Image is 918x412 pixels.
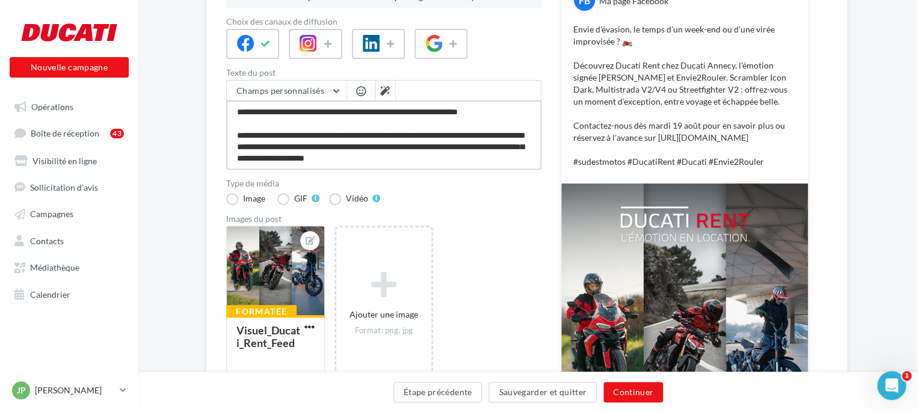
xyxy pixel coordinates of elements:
p: [PERSON_NAME] [35,384,115,396]
span: Médiathèque [30,262,79,272]
a: Opérations [7,95,131,117]
iframe: Intercom live chat [877,371,906,400]
div: Image [243,194,265,203]
div: Vidéo [346,194,368,203]
button: Continuer [603,382,663,402]
span: Champs personnalisés [236,85,324,96]
span: Boîte de réception [31,128,99,138]
a: Boîte de réception43 [7,121,131,144]
div: Visuel_Ducati_Rent_Feed [236,324,300,349]
label: Texte du post [226,69,541,77]
a: JP [PERSON_NAME] [10,379,129,402]
span: 1 [902,371,911,381]
span: Campagnes [30,209,73,219]
span: Visibilité en ligne [32,155,97,165]
span: Calendrier [30,289,70,299]
button: Étape précédente [393,382,482,402]
span: JP [17,384,26,396]
span: Sollicitation d'avis [30,182,98,192]
a: Calendrier [7,283,131,304]
span: Contacts [30,235,64,245]
div: Formatée [226,305,297,318]
a: Contacts [7,229,131,251]
div: GIF [294,194,307,203]
a: Médiathèque [7,256,131,277]
label: Type de média [226,179,541,188]
button: Champs personnalisés [227,81,347,101]
p: Envie d’évasion, le temps d’un week-end ou d’une virée improvisée ? 🏍️ Découvrez Ducati Rent chez... [573,23,796,168]
button: Nouvelle campagne [10,57,129,78]
span: Opérations [31,101,73,111]
button: Sauvegarder et quitter [488,382,597,402]
a: Campagnes [7,202,131,224]
div: Images du post [226,215,541,223]
a: Visibilité en ligne [7,149,131,171]
div: 43 [110,129,124,138]
label: Choix des canaux de diffusion [226,17,541,26]
a: Sollicitation d'avis [7,176,131,197]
